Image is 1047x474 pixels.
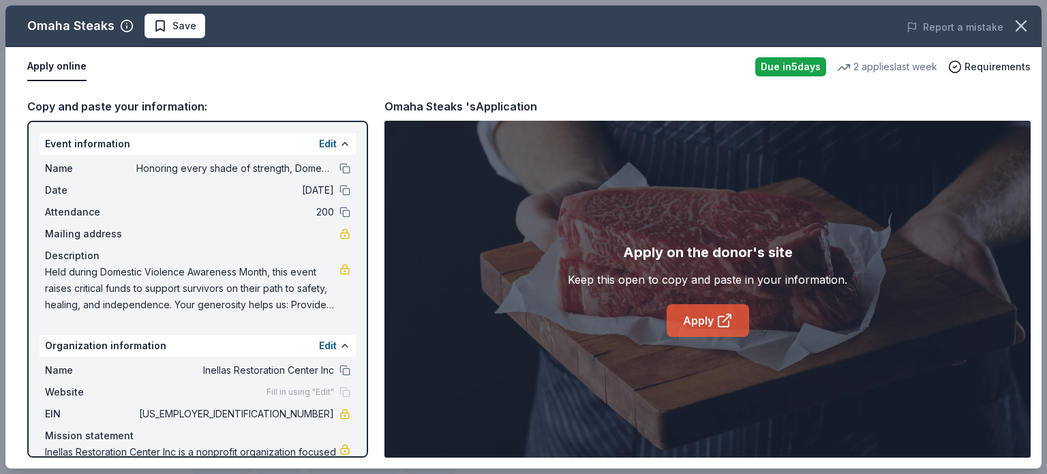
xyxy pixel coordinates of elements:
[27,15,115,37] div: Omaha Steaks
[837,59,937,75] div: 2 applies last week
[45,248,350,264] div: Description
[45,428,350,444] div: Mission statement
[136,204,334,220] span: 200
[40,335,356,357] div: Organization information
[319,136,337,152] button: Edit
[136,160,334,177] span: Honoring every shade of strength, Domestic Violence Awareness Brunch
[27,98,368,115] div: Copy and paste your information:
[136,406,334,422] span: [US_EMPLOYER_IDENTIFICATION_NUMBER]
[45,160,136,177] span: Name
[45,226,136,242] span: Mailing address
[948,59,1031,75] button: Requirements
[40,133,356,155] div: Event information
[667,304,749,337] a: Apply
[384,98,537,115] div: Omaha Steaks 's Application
[45,264,339,313] span: Held during Domestic Violence Awareness Month, this event raises critical funds to support surviv...
[45,182,136,198] span: Date
[45,362,136,379] span: Name
[45,406,136,422] span: EIN
[136,362,334,379] span: Inellas Restoration Center Inc
[267,387,334,398] span: Fill in using "Edit"
[145,14,205,38] button: Save
[136,182,334,198] span: [DATE]
[965,59,1031,75] span: Requirements
[27,53,87,81] button: Apply online
[568,271,847,288] div: Keep this open to copy and paste in your information.
[755,57,826,76] div: Due in 5 days
[319,338,337,354] button: Edit
[45,204,136,220] span: Attendance
[172,18,196,34] span: Save
[45,384,136,400] span: Website
[623,241,793,263] div: Apply on the donor's site
[907,19,1003,35] button: Report a mistake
